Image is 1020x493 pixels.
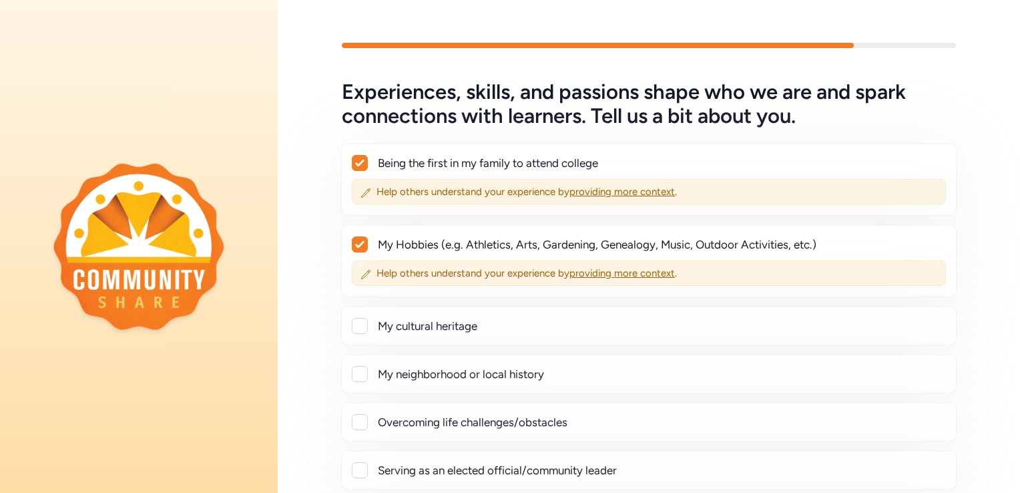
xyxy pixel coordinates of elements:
[376,185,937,198] span: Help others understand your experience by .
[378,318,945,334] div: My cultural heritage
[569,267,675,279] span: providing more context
[378,236,945,253] div: My Hobbies (e.g. Athletics, Arts, Gardening, Genealogy, Music, Outdoor Activities, etc.)
[376,267,937,280] span: Help others understand your experience by .
[378,414,945,430] div: Overcoming life challenges/obstacles
[569,186,675,198] span: providing more context
[378,462,945,478] div: Serving as an elected official/community leader
[53,163,224,330] img: logo
[342,80,956,128] h5: Experiences, skills, and passions shape who we are and spark connections with learners. Tell us a...
[378,366,945,382] div: My neighborhood or local history
[378,155,945,171] div: Being the first in my family to attend college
